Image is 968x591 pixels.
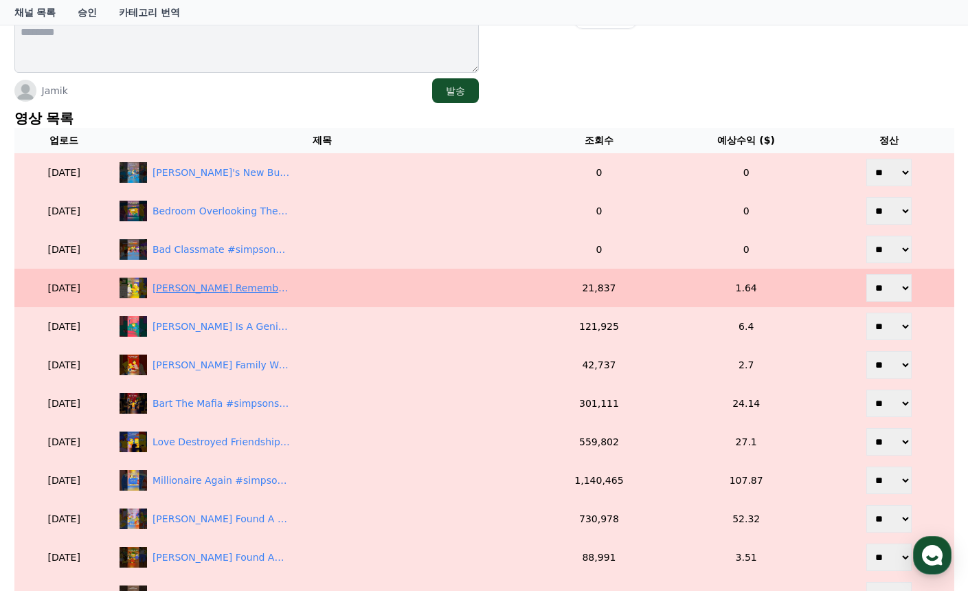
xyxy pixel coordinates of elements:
[120,316,147,337] img: Maggie Is A Genius #simpsons #shorts
[668,192,824,230] td: 0
[14,192,114,230] td: [DATE]
[120,432,147,452] img: Love Destroyed Friendship #simpsons #shorts
[120,162,147,183] img: Homer's New Business #simpsons #shorts
[530,230,668,269] td: 0
[14,423,114,461] td: [DATE]
[14,461,114,500] td: [DATE]
[530,346,668,384] td: 42,737
[14,538,114,577] td: [DATE]
[91,436,177,470] a: 대화
[530,500,668,538] td: 730,978
[14,500,114,538] td: [DATE]
[153,281,290,295] div: Marge Remembered Her Youth #simpsons #shorts
[432,78,479,103] button: 발송
[14,384,114,423] td: [DATE]
[153,473,290,488] div: Millionaire Again #simpsons #shorts
[120,470,147,491] img: Millionaire Again #simpsons #shorts
[120,201,147,221] img: Bedroom Overlooking The Cemetery #simpsons #shorts
[530,423,668,461] td: 559,802
[120,355,147,375] img: Bart Swapped Family With A Stranger #simpsons #shorts
[530,307,668,346] td: 121,925
[14,269,114,307] td: [DATE]
[120,239,525,260] a: Bad Classmate #simpsons #shorts Bad Classmate #simpsons #shorts
[668,461,824,500] td: 107.87
[120,393,147,414] img: Bart The Mafia #simpsons #shorts
[120,547,147,568] img: Lisa Found An Angel #simpsons #shorts
[530,269,668,307] td: 21,837
[4,436,91,470] a: 홈
[120,393,525,414] a: Bart The Mafia #simpsons #shorts Bart The Mafia #simpsons #shorts
[120,547,525,568] a: Lisa Found An Angel #simpsons #shorts [PERSON_NAME] Found An Angel #simpsons #shorts
[153,397,290,411] div: Bart The Mafia #simpsons #shorts
[120,316,525,337] a: Maggie Is A Genius #simpsons #shorts [PERSON_NAME] Is A Genius #simpsons #shorts
[43,456,52,467] span: 홈
[153,243,290,257] div: Bad Classmate #simpsons #shorts
[668,346,824,384] td: 2.7
[14,128,114,153] th: 업로드
[530,461,668,500] td: 1,140,465
[530,153,668,192] td: 0
[120,278,525,298] a: Marge Remembered Her Youth #simpsons #shorts [PERSON_NAME] Remembered Her Youth #simpsons #shorts
[14,153,114,192] td: [DATE]
[824,128,954,153] th: 정산
[668,128,824,153] th: 예상수익 ($)
[114,128,530,153] th: 제목
[153,166,290,180] div: Homer's New Business #simpsons #shorts
[153,320,290,334] div: Maggie Is A Genius #simpsons #shorts
[153,550,290,565] div: Lisa Found An Angel #simpsons #shorts
[530,538,668,577] td: 88,991
[668,423,824,461] td: 27.1
[212,456,229,467] span: 설정
[42,84,68,98] p: Jamik
[14,307,114,346] td: [DATE]
[668,307,824,346] td: 6.4
[668,500,824,538] td: 52.32
[177,436,264,470] a: 설정
[120,278,147,298] img: Marge Remembered Her Youth #simpsons #shorts
[14,109,954,128] p: 영상 목록
[120,509,147,529] img: Bart Found A Job #simpsons #shorts
[668,230,824,269] td: 0
[668,153,824,192] td: 0
[14,80,36,102] img: Jamik
[668,538,824,577] td: 3.51
[530,192,668,230] td: 0
[14,230,114,269] td: [DATE]
[14,346,114,384] td: [DATE]
[120,201,525,221] a: Bedroom Overlooking The Cemetery #simpsons #shorts Bedroom Overlooking The Cemetery #simpsons #sh...
[153,204,290,219] div: Bedroom Overlooking The Cemetery #simpsons #shorts
[153,435,290,449] div: Love Destroyed Friendship #simpsons #shorts
[668,384,824,423] td: 24.14
[120,470,525,491] a: Millionaire Again #simpsons #shorts Millionaire Again #simpsons #shorts
[120,509,525,529] a: Bart Found A Job #simpsons #shorts [PERSON_NAME] Found A Job #simpsons #shorts
[120,355,525,375] a: Bart Swapped Family With A Stranger #simpsons #shorts [PERSON_NAME] Family With A Stranger #simps...
[120,239,147,260] img: Bad Classmate #simpsons #shorts
[126,457,142,468] span: 대화
[668,269,824,307] td: 1.64
[120,162,525,183] a: Homer's New Business #simpsons #shorts [PERSON_NAME]'s New Business #simpsons #shorts
[530,384,668,423] td: 301,111
[120,432,525,452] a: Love Destroyed Friendship #simpsons #shorts Love Destroyed Friendship #simpsons #shorts
[153,358,290,372] div: Bart Swapped Family With A Stranger #simpsons #shorts
[530,128,668,153] th: 조회수
[153,512,290,526] div: Bart Found A Job #simpsons #shorts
